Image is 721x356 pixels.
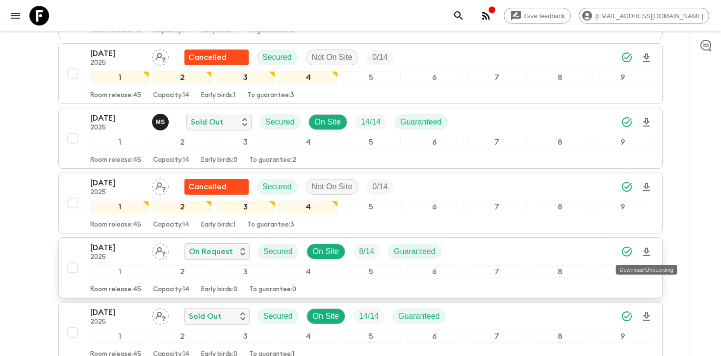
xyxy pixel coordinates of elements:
[467,136,526,149] div: 7
[90,112,144,124] p: [DATE]
[90,330,149,343] div: 1
[152,117,171,125] span: Magda Sotiriadis
[279,330,338,343] div: 4
[467,265,526,278] div: 7
[184,50,249,65] div: Flash Pack cancellation
[353,244,380,259] div: Trip Fill
[621,181,633,193] svg: Synced Successfully
[90,201,149,213] div: 1
[153,201,212,213] div: 2
[201,156,237,164] p: Early birds: 0
[58,237,663,298] button: [DATE]2025Assign pack leaderOn RequestSecuredOn SiteTrip FillGuaranteed123456789Room release:45Ca...
[641,246,652,258] svg: Download Onboarding
[216,71,275,84] div: 3
[265,116,295,128] p: Secured
[313,310,339,322] p: On Site
[313,246,339,257] p: On Site
[90,265,149,278] div: 1
[58,43,663,104] button: [DATE]2025Assign pack leaderFlash Pack cancellationSecuredNot On SiteTrip Fill123456789Room relea...
[90,242,144,254] p: [DATE]
[152,114,171,130] button: MS
[593,330,652,343] div: 9
[306,50,359,65] div: Not On Site
[355,114,386,130] div: Trip Fill
[593,201,652,213] div: 9
[201,286,237,294] p: Early birds: 0
[519,12,570,20] span: Give feedback
[90,71,149,84] div: 1
[201,221,235,229] p: Early birds: 1
[90,92,141,100] p: Room release: 45
[616,265,677,275] div: Download Onboarding
[405,136,463,149] div: 6
[306,179,359,195] div: Not On Site
[152,311,169,319] span: Assign pack leader
[621,116,633,128] svg: Synced Successfully
[353,308,385,324] div: Trip Fill
[90,59,144,67] p: 2025
[153,71,212,84] div: 2
[153,156,189,164] p: Capacity: 14
[359,246,374,257] p: 8 / 14
[153,330,212,343] div: 2
[641,52,652,64] svg: Download Onboarding
[257,308,299,324] div: Secured
[216,265,275,278] div: 3
[259,114,301,130] div: Secured
[449,6,468,25] button: search adventures
[590,12,709,20] span: [EMAIL_ADDRESS][DOMAIN_NAME]
[361,116,381,128] p: 14 / 14
[216,330,275,343] div: 3
[315,116,341,128] p: On Site
[307,244,345,259] div: On Site
[312,51,353,63] p: Not On Site
[153,286,189,294] p: Capacity: 14
[467,330,526,343] div: 7
[152,181,169,189] span: Assign pack leader
[372,51,387,63] p: 0 / 14
[90,48,144,59] p: [DATE]
[188,51,227,63] p: Cancelled
[90,177,144,189] p: [DATE]
[342,136,401,149] div: 5
[90,136,149,149] div: 1
[405,71,463,84] div: 6
[90,156,141,164] p: Room release: 45
[216,136,275,149] div: 3
[342,71,401,84] div: 5
[342,330,401,343] div: 5
[191,116,224,128] p: Sold Out
[467,201,526,213] div: 7
[621,310,633,322] svg: Synced Successfully
[279,136,338,149] div: 4
[58,173,663,233] button: [DATE]2025Assign pack leaderFlash Pack cancellationSecuredNot On SiteTrip Fill123456789Room relea...
[621,51,633,63] svg: Synced Successfully
[188,181,227,193] p: Cancelled
[366,179,393,195] div: Trip Fill
[372,181,387,193] p: 0 / 14
[6,6,26,25] button: menu
[189,246,233,257] p: On Request
[90,221,141,229] p: Room release: 45
[366,50,393,65] div: Trip Fill
[184,179,249,195] div: Flash Pack cancellation
[155,118,165,126] p: M S
[531,330,590,343] div: 8
[263,246,293,257] p: Secured
[216,201,275,213] div: 3
[467,71,526,84] div: 7
[249,156,296,164] p: To guarantee: 2
[247,92,294,100] p: To guarantee: 3
[279,71,338,84] div: 4
[153,136,212,149] div: 2
[309,114,347,130] div: On Site
[405,330,463,343] div: 6
[262,181,292,193] p: Secured
[153,221,189,229] p: Capacity: 14
[279,201,338,213] div: 4
[263,310,293,322] p: Secured
[398,310,440,322] p: Guaranteed
[257,179,298,195] div: Secured
[257,50,298,65] div: Secured
[593,265,652,278] div: 9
